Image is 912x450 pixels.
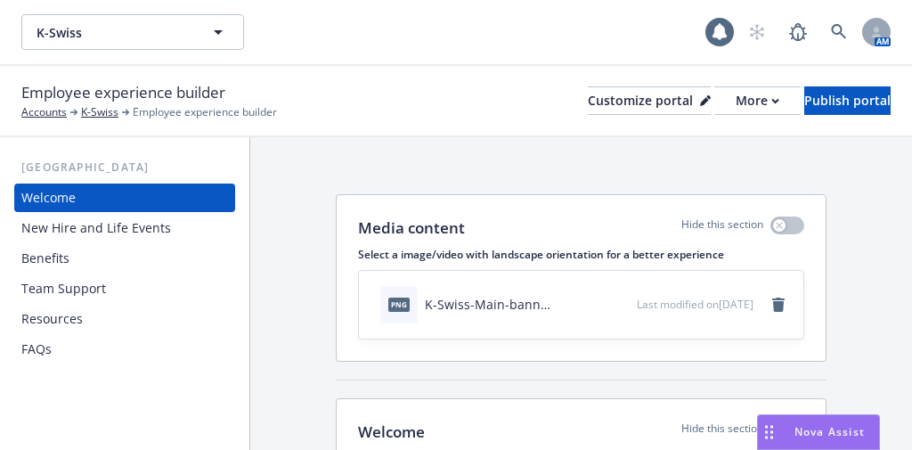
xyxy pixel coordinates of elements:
[21,244,69,273] div: Benefits
[14,159,235,176] div: [GEOGRAPHIC_DATA]
[14,184,235,212] a: Welcome
[804,87,891,114] div: Publish portal
[21,305,83,333] div: Resources
[821,14,857,50] a: Search
[637,297,753,312] span: Last modified on [DATE]
[81,104,118,120] a: K-Swiss
[681,421,763,444] p: Hide this section
[14,274,235,303] a: Team Support
[21,81,225,104] span: Employee experience builder
[780,14,816,50] a: Report a Bug
[21,335,52,364] div: FAQs
[757,414,880,450] button: Nova Assist
[388,298,410,311] span: png
[14,244,235,273] a: Benefits
[585,295,599,314] button: download file
[37,23,191,42] span: K-Swiss
[14,305,235,333] a: Resources
[614,295,630,314] button: preview file
[768,294,789,315] a: remove
[14,214,235,242] a: New Hire and Life Events
[133,104,277,120] span: Employee experience builder
[21,14,244,50] button: K-Swiss
[739,14,775,50] a: Start snowing
[358,217,465,240] p: Media content
[588,87,711,114] div: Customize portal
[358,421,425,444] p: Welcome
[21,104,67,120] a: Accounts
[425,295,553,314] div: K-Swiss-Main-banner2.png
[588,86,711,115] button: Customize portal
[681,217,763,240] p: Hide this section
[21,214,171,242] div: New Hire and Life Events
[14,335,235,364] a: FAQs
[21,274,106,303] div: Team Support
[358,247,804,262] p: Select a image/video with landscape orientation for a better experience
[804,86,891,115] button: Publish portal
[758,415,780,449] div: Drag to move
[714,86,801,115] button: More
[736,87,779,114] div: More
[794,424,865,439] span: Nova Assist
[21,184,76,212] div: Welcome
